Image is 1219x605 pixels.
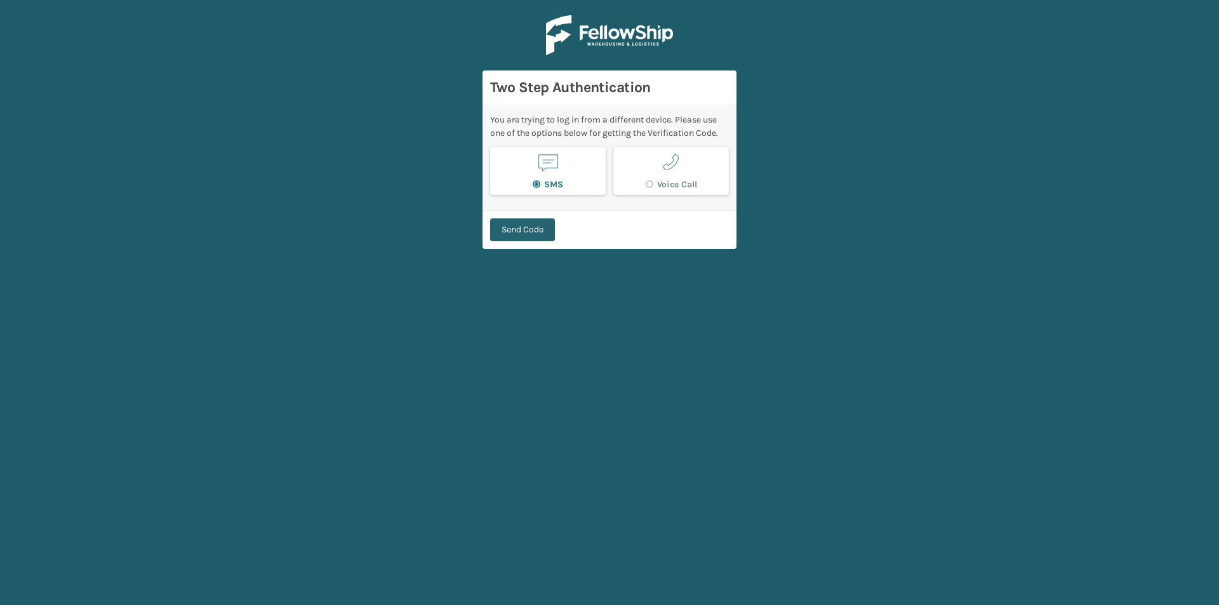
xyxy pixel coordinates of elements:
img: Logo [546,15,673,55]
button: Send Code [490,218,555,241]
h3: Two Step Authentication [490,78,729,97]
label: Voice Call [646,179,697,190]
div: You are trying to log in from a different device. Please use one of the options below for getting... [490,113,729,140]
label: SMS [533,179,563,190]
